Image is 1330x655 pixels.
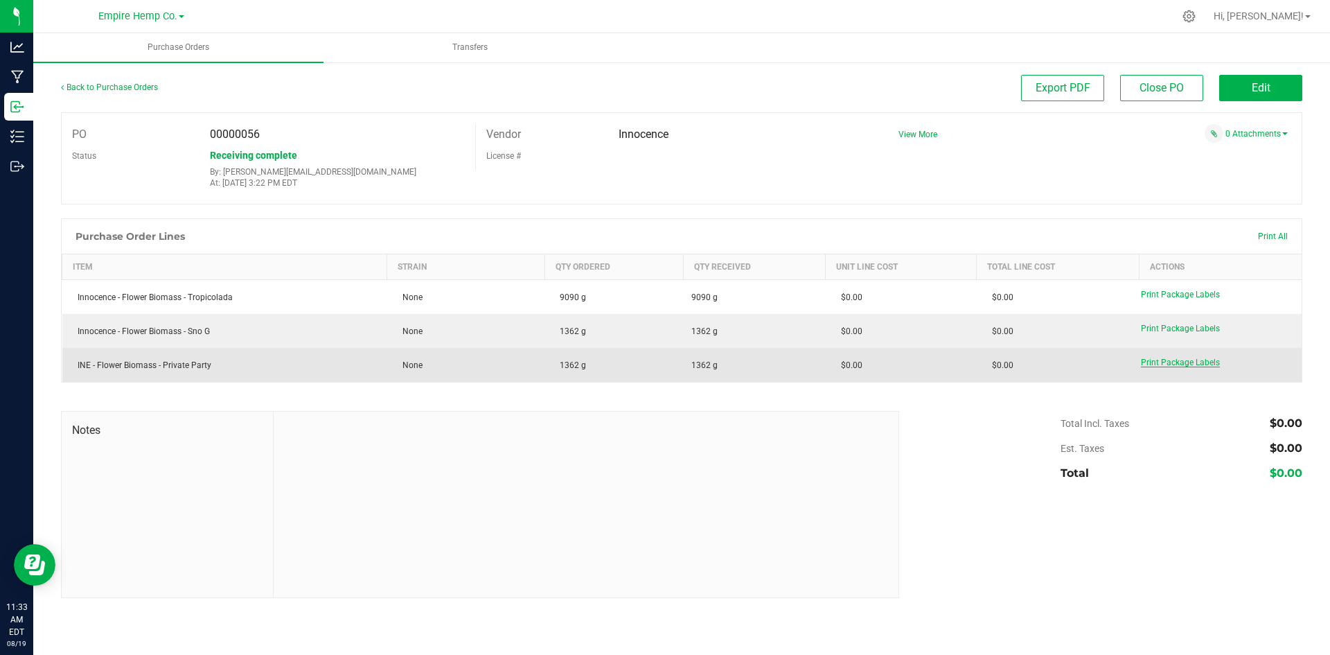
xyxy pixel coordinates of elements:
span: Export PDF [1036,81,1090,94]
button: Export PDF [1021,75,1104,101]
th: Total Line Cost [977,254,1140,280]
span: Attach a document [1205,124,1223,143]
a: Transfers [325,33,615,62]
span: 1362 g [691,359,718,372]
span: None [396,326,423,336]
span: Hi, [PERSON_NAME]! [1214,10,1304,21]
th: Qty Ordered [544,254,683,280]
span: Empire Hemp Co. [98,10,177,22]
span: 9090 g [553,292,586,302]
label: Vendor [486,124,521,145]
span: Transfers [434,42,506,53]
a: 0 Attachments [1225,129,1288,139]
a: Back to Purchase Orders [61,82,158,92]
inline-svg: Analytics [10,40,24,54]
span: 1362 g [553,360,586,370]
span: Innocence [619,128,668,141]
p: 11:33 AM EDT [6,601,27,638]
button: Close PO [1120,75,1203,101]
th: Strain [387,254,544,280]
span: 9090 g [691,291,718,304]
span: Print All [1258,232,1288,241]
th: Item [62,254,387,280]
span: 1362 g [691,325,718,338]
span: $0.00 [834,326,862,336]
span: Notes [72,422,263,439]
span: 1362 g [553,326,586,336]
span: $0.00 [834,292,862,302]
span: Print Package Labels [1141,358,1220,367]
inline-svg: Inbound [10,100,24,114]
span: Close PO [1140,81,1184,94]
inline-svg: Outbound [10,159,24,173]
p: By: [PERSON_NAME][EMAIL_ADDRESS][DOMAIN_NAME] [210,167,465,177]
h1: Purchase Order Lines [76,231,185,242]
label: PO [72,124,87,145]
span: Est. Taxes [1061,443,1104,454]
span: $0.00 [985,326,1013,336]
label: Status [72,146,96,166]
span: $0.00 [834,360,862,370]
p: 08/19 [6,638,27,649]
span: None [396,360,423,370]
span: Print Package Labels [1141,290,1220,299]
span: 00000056 [210,128,260,141]
label: License # [486,146,521,166]
span: $0.00 [985,292,1013,302]
iframe: Resource center [14,544,55,586]
div: Manage settings [1180,10,1198,23]
span: None [396,292,423,302]
th: Qty Received [683,254,826,280]
inline-svg: Manufacturing [10,70,24,84]
span: $0.00 [1270,466,1302,480]
th: Actions [1139,254,1302,280]
inline-svg: Inventory [10,130,24,143]
span: $0.00 [1270,442,1302,455]
span: Print Package Labels [1141,324,1220,333]
span: Purchase Orders [129,42,228,53]
span: $0.00 [985,360,1013,370]
div: Innocence - Flower Biomass - Tropicolada [71,291,379,304]
a: View More [898,130,937,139]
span: Receiving complete [210,150,297,161]
a: Purchase Orders [33,33,323,62]
th: Unit Line Cost [826,254,977,280]
span: Total Incl. Taxes [1061,418,1129,429]
span: $0.00 [1270,417,1302,430]
span: Total [1061,466,1089,480]
button: Edit [1219,75,1302,101]
div: Innocence - Flower Biomass - Sno G [71,325,379,338]
span: Edit [1252,81,1270,94]
div: INE - Flower Biomass - Private Party [71,359,379,372]
p: At: [DATE] 3:22 PM EDT [210,178,465,188]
